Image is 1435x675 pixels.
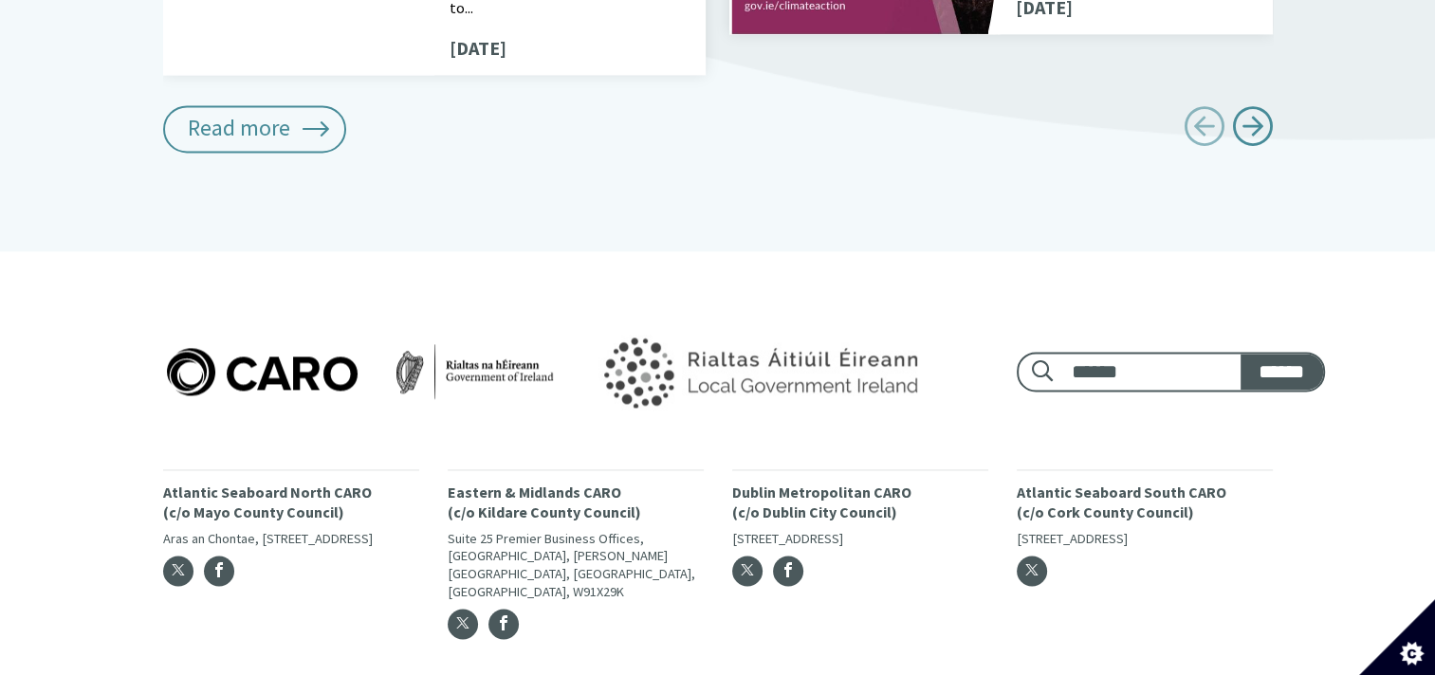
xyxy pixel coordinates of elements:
a: Twitter [163,556,193,586]
button: Set cookie preferences [1359,599,1435,675]
a: Facebook [773,556,803,586]
p: [STREET_ADDRESS] [732,530,988,548]
a: Facebook [204,556,234,586]
p: Dublin Metropolitan CARO (c/o Dublin City Council) [732,483,988,522]
p: Atlantic Seaboard South CARO (c/o Cork County Council) [1017,483,1273,522]
img: Government of Ireland logo [561,312,955,431]
a: Twitter [448,609,478,639]
a: Read more [163,105,347,153]
a: Facebook [488,609,519,639]
p: Suite 25 Premier Business Offices, [GEOGRAPHIC_DATA], [PERSON_NAME][GEOGRAPHIC_DATA], [GEOGRAPHIC... [448,530,704,601]
img: Caro logo [163,344,558,399]
p: Aras an Chontae, [STREET_ADDRESS] [163,530,419,548]
p: Atlantic Seaboard North CARO (c/o Mayo County Council) [163,483,419,522]
span: [DATE] [450,34,506,63]
a: Twitter [1017,556,1047,586]
p: Eastern & Midlands CARO (c/o Kildare County Council) [448,483,704,522]
a: Twitter [732,556,763,586]
p: [STREET_ADDRESS] [1017,530,1273,548]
